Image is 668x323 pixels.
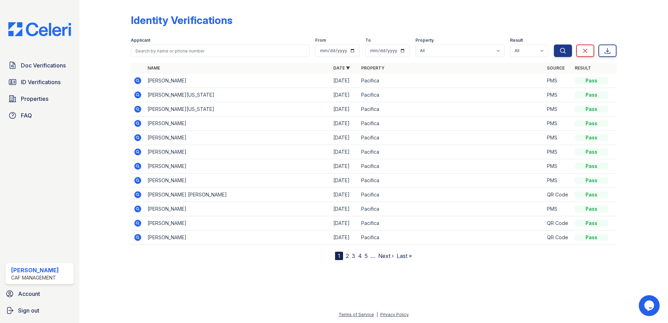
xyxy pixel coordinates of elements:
a: 4 [358,252,362,259]
div: Pass [575,106,608,113]
td: [DATE] [331,88,358,102]
td: [PERSON_NAME][US_STATE] [145,102,331,116]
a: Properties [6,92,74,106]
div: Pass [575,91,608,98]
a: Next › [378,252,394,259]
a: Date ▼ [333,65,350,71]
a: 3 [352,252,355,259]
a: Last » [397,252,412,259]
a: Property [361,65,384,71]
label: To [365,38,371,43]
td: Pacifica [358,159,544,173]
img: CE_Logo_Blue-a8612792a0a2168367f1c8372b55b34899dd931a85d93a1a3d3e32e68fde9ad4.png [3,22,77,36]
td: QR Code [544,216,572,231]
td: QR Code [544,231,572,245]
td: [DATE] [331,216,358,231]
td: [PERSON_NAME] [145,116,331,131]
td: [DATE] [331,231,358,245]
div: [PERSON_NAME] [11,266,59,274]
td: PMS [544,102,572,116]
td: Pacifica [358,74,544,88]
td: [DATE] [331,202,358,216]
a: ID Verifications [6,75,74,89]
td: Pacifica [358,102,544,116]
td: QR Code [544,188,572,202]
td: [DATE] [331,159,358,173]
td: Pacifica [358,188,544,202]
a: Source [547,65,565,71]
td: Pacifica [358,202,544,216]
div: Pass [575,234,608,241]
a: Sign out [3,304,77,317]
td: PMS [544,116,572,131]
td: Pacifica [358,173,544,188]
a: Privacy Policy [380,312,409,317]
div: Pass [575,148,608,155]
a: Account [3,287,77,301]
td: Pacifica [358,88,544,102]
a: Result [575,65,591,71]
div: Pass [575,77,608,84]
div: Pass [575,220,608,227]
td: PMS [544,173,572,188]
div: Pass [575,163,608,170]
td: [DATE] [331,102,358,116]
td: Pacifica [358,116,544,131]
td: [DATE] [331,145,358,159]
span: … [371,252,375,260]
td: [PERSON_NAME] [PERSON_NAME] [145,188,331,202]
span: Sign out [18,306,39,315]
label: From [315,38,326,43]
td: PMS [544,159,572,173]
a: Terms of Service [339,312,374,317]
td: [PERSON_NAME] [145,74,331,88]
td: PMS [544,202,572,216]
label: Applicant [131,38,150,43]
td: [DATE] [331,74,358,88]
div: Pass [575,134,608,141]
div: Pass [575,205,608,212]
td: [PERSON_NAME] [145,159,331,173]
div: Identity Verifications [131,14,232,26]
span: Properties [21,95,48,103]
div: Pass [575,191,608,198]
div: Pass [575,120,608,127]
a: 2 [346,252,349,259]
td: [PERSON_NAME] [145,231,331,245]
td: [PERSON_NAME] [145,145,331,159]
span: ID Verifications [21,78,61,86]
span: Doc Verifications [21,61,66,70]
div: CAF Management [11,274,59,281]
div: 1 [335,252,343,260]
input: Search by name or phone number [131,45,310,57]
td: PMS [544,145,572,159]
div: | [376,312,378,317]
td: [PERSON_NAME] [145,216,331,231]
td: [DATE] [331,173,358,188]
div: Pass [575,177,608,184]
td: [DATE] [331,131,358,145]
td: PMS [544,131,572,145]
td: PMS [544,88,572,102]
td: Pacifica [358,231,544,245]
a: Name [148,65,160,71]
label: Property [415,38,434,43]
td: [PERSON_NAME] [145,131,331,145]
a: FAQ [6,108,74,122]
td: [PERSON_NAME][US_STATE] [145,88,331,102]
td: [PERSON_NAME] [145,202,331,216]
a: 5 [365,252,368,259]
label: Result [510,38,523,43]
td: Pacifica [358,145,544,159]
td: PMS [544,74,572,88]
td: Pacifica [358,216,544,231]
td: [DATE] [331,188,358,202]
td: [PERSON_NAME] [145,173,331,188]
td: [DATE] [331,116,358,131]
a: Doc Verifications [6,58,74,72]
span: FAQ [21,111,32,120]
iframe: chat widget [639,295,661,316]
span: Account [18,290,40,298]
td: Pacifica [358,131,544,145]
